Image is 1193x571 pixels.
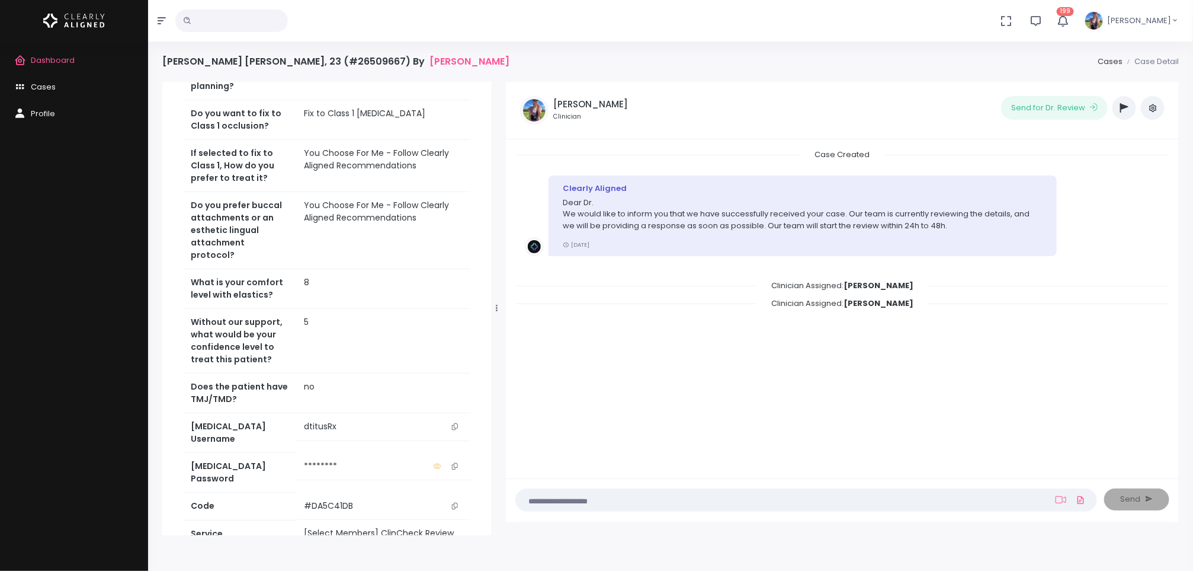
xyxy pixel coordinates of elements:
[1098,56,1123,67] a: Cases
[297,309,470,374] td: 5
[31,55,75,66] span: Dashboard
[563,183,1043,194] div: Clearly Aligned
[184,269,297,309] th: What is your comfort level with elastics?
[1057,7,1074,16] span: 199
[297,374,470,413] td: no
[162,56,509,67] h4: [PERSON_NAME] [PERSON_NAME], 23 (#26509667) By
[1083,10,1105,31] img: Header Avatar
[563,241,589,248] small: [DATE]
[184,413,297,453] th: [MEDICAL_DATA] Username
[757,294,928,312] span: Clinician Assigned:
[31,81,56,92] span: Cases
[184,192,297,269] th: Do you prefer buccal attachments or an esthetic lingual attachment protocol?
[184,520,297,547] th: Service
[297,493,470,520] td: #DA5C41DB
[184,140,297,192] th: If selected to fix to Class 1, How do you prefer to treat it?
[184,100,297,140] th: Do you want to fix to Class 1 occlusion?
[162,82,492,535] div: scrollable content
[1123,56,1179,68] li: Case Detail
[553,112,628,122] small: Clinician
[1001,96,1108,120] button: Send for Dr. Review
[297,413,470,441] td: dtitusRx
[184,309,297,374] th: Without our support, what would be your confidence level to treat this patient?
[297,100,470,140] td: Fix to Class 1 [MEDICAL_DATA]
[31,108,55,119] span: Profile
[800,145,884,164] span: Case Created
[757,276,928,295] span: Clinician Assigned:
[304,527,463,540] div: [Select Members] ClinCheck Review
[844,298,913,309] b: [PERSON_NAME]
[184,453,297,493] th: [MEDICAL_DATA] Password
[844,280,913,291] b: [PERSON_NAME]
[184,374,297,413] th: Does the patient have TMJ/TMD?
[43,8,105,33] img: Logo Horizontal
[297,192,470,269] td: You Choose For Me - Follow Clearly Aligned Recommendations
[297,269,470,309] td: 8
[429,56,509,67] a: [PERSON_NAME]
[563,197,1043,232] p: Dear Dr. We would like to inform you that we have successfully received your case. Our team is cu...
[1107,15,1171,27] span: [PERSON_NAME]
[184,493,297,520] th: Code
[1073,489,1088,511] a: Add Files
[297,140,470,192] td: You Choose For Me - Follow Clearly Aligned Recommendations
[1053,495,1069,505] a: Add Loom Video
[553,99,628,110] h5: [PERSON_NAME]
